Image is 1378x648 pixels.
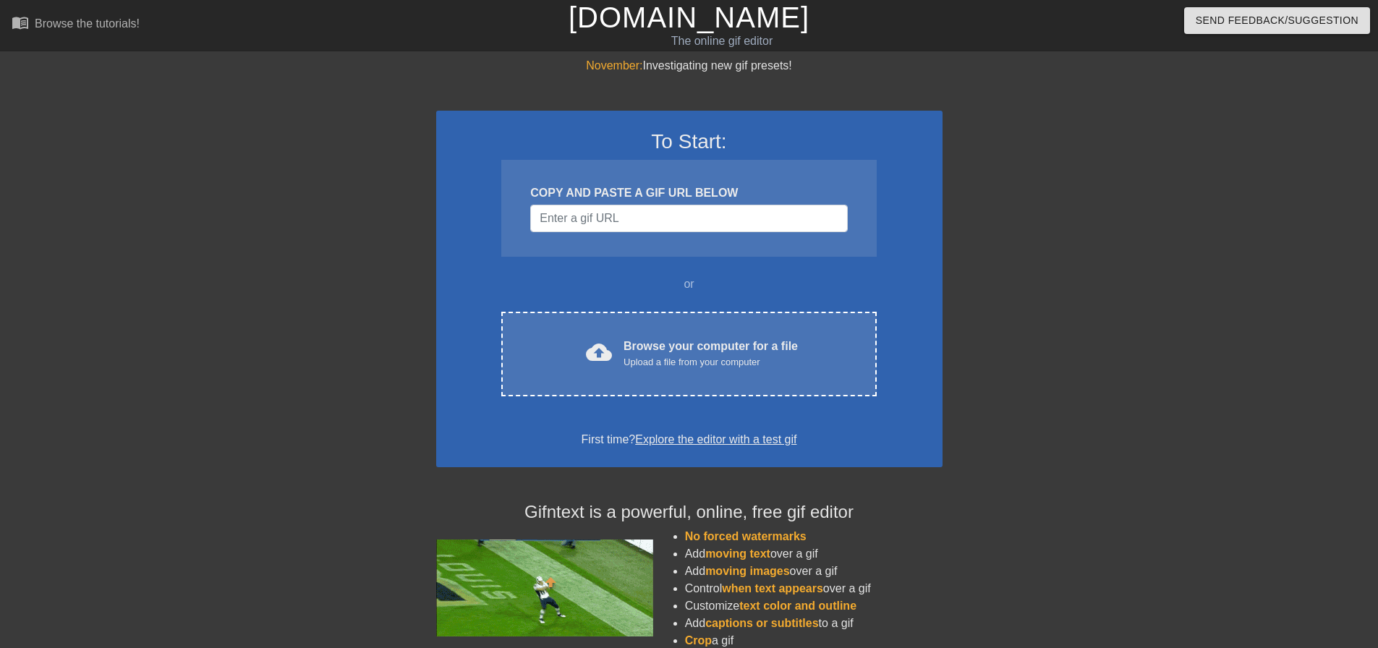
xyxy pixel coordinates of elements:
span: moving text [705,547,770,560]
div: Investigating new gif presets! [436,57,943,74]
img: football_small.gif [436,540,653,636]
span: menu_book [12,14,29,31]
a: [DOMAIN_NAME] [569,1,809,33]
span: Send Feedback/Suggestion [1196,12,1358,30]
div: Browse the tutorials! [35,17,140,30]
span: text color and outline [739,600,856,612]
a: Explore the editor with a test gif [635,433,796,445]
div: First time? [455,431,924,448]
li: Add over a gif [685,563,943,580]
input: Username [530,205,847,232]
a: Browse the tutorials! [12,14,140,36]
li: Add to a gif [685,615,943,632]
div: Upload a file from your computer [624,355,798,370]
li: Control over a gif [685,580,943,597]
span: moving images [705,565,789,577]
span: cloud_upload [586,339,612,365]
span: No forced watermarks [685,530,807,542]
span: Crop [685,634,712,647]
div: The online gif editor [467,33,977,50]
span: November: [586,59,642,72]
div: Browse your computer for a file [624,338,798,370]
li: Add over a gif [685,545,943,563]
div: or [474,276,905,293]
h3: To Start: [455,129,924,154]
li: Customize [685,597,943,615]
button: Send Feedback/Suggestion [1184,7,1370,34]
span: when text appears [722,582,823,594]
span: captions or subtitles [705,617,818,629]
h4: Gifntext is a powerful, online, free gif editor [436,502,943,523]
div: COPY AND PASTE A GIF URL BELOW [530,184,847,202]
